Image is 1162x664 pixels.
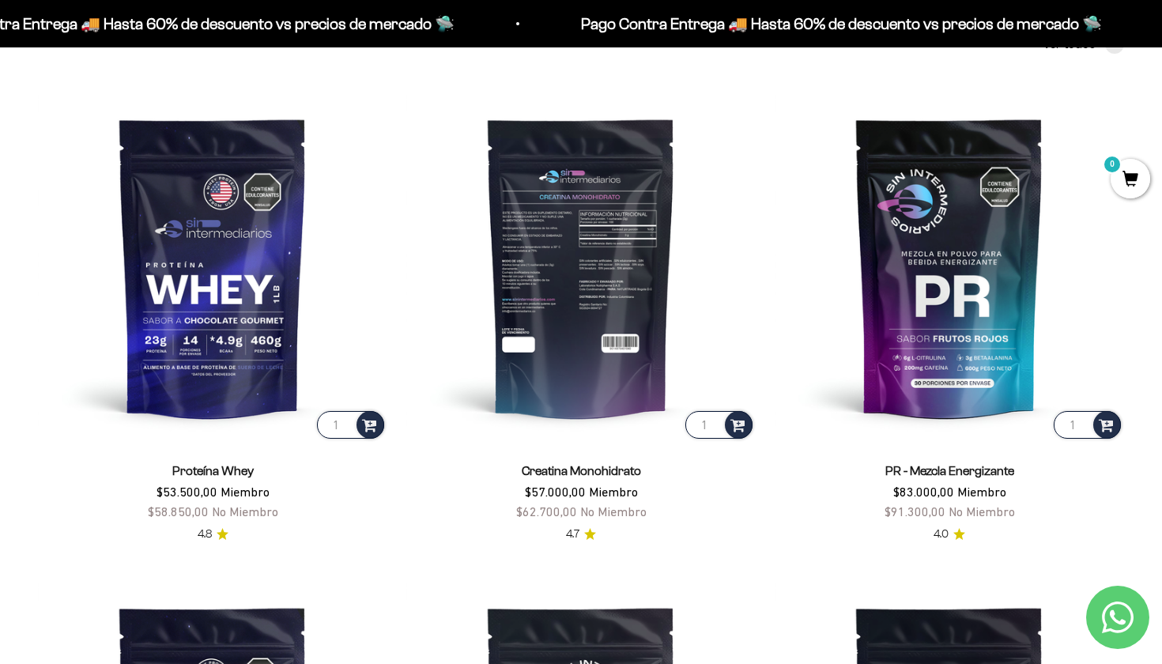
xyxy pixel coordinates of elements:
[1111,172,1150,189] a: 0
[934,526,949,543] span: 4.0
[580,11,1101,36] p: Pago Contra Entrega 🚚 Hasta 60% de descuento vs precios de mercado 🛸
[566,526,579,543] span: 4.7
[148,504,209,519] span: $58.850,00
[525,485,586,499] span: $57.000,00
[885,504,945,519] span: $91.300,00
[885,464,1014,477] a: PR - Mezcla Energizante
[580,504,647,519] span: No Miembro
[221,485,270,499] span: Miembro
[949,504,1015,519] span: No Miembro
[1103,155,1122,174] mark: 0
[157,485,217,499] span: $53.500,00
[893,485,954,499] span: $83.000,00
[212,504,278,519] span: No Miembro
[957,485,1006,499] span: Miembro
[516,504,577,519] span: $62.700,00
[406,92,756,442] img: Creatina Monohidrato
[198,526,228,543] a: 4.84.8 de 5.0 estrellas
[172,464,254,477] a: Proteína Whey
[566,526,596,543] a: 4.74.7 de 5.0 estrellas
[589,485,638,499] span: Miembro
[522,464,641,477] a: Creatina Monohidrato
[934,526,965,543] a: 4.04.0 de 5.0 estrellas
[198,526,212,543] span: 4.8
